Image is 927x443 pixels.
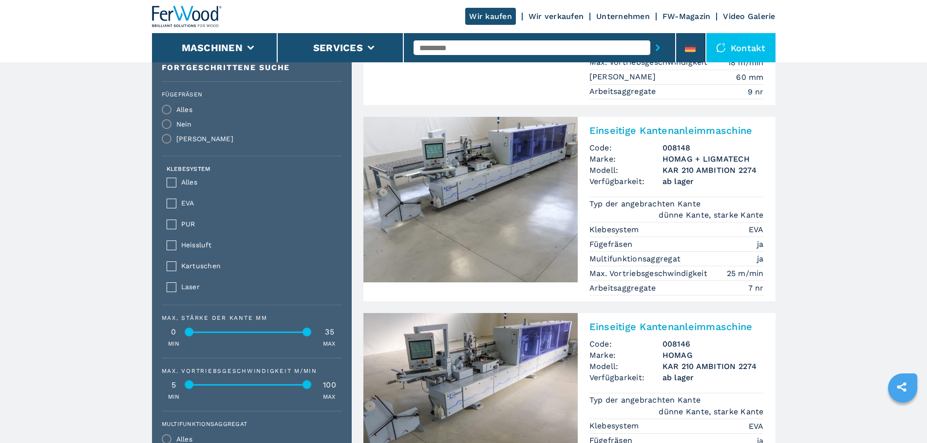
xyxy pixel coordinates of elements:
em: dünne Kante, starke Kante [659,209,763,221]
div: Max. Vortriebsgeschwindigkeit m/min [162,368,342,374]
span: PUR [181,219,336,230]
p: MAX [323,340,336,348]
div: 100 [318,381,342,389]
span: Code: [589,338,662,350]
div: Fortgeschrittene Suche [162,64,342,72]
a: Unternehmen [596,12,650,21]
h3: 008148 [662,142,764,153]
label: Fügefräsen [162,92,336,97]
p: MAX [323,393,336,401]
div: Kontakt [706,33,776,62]
p: Fügefräsen [589,239,635,250]
p: Arbeitsaggregate [589,86,659,97]
p: MIN [168,393,180,401]
p: Klebesystem [589,224,642,235]
span: Alles [181,177,336,188]
div: 5 [162,381,186,389]
em: 60 mm [736,72,763,83]
span: Modell: [589,165,662,176]
p: Klebesystem [589,421,642,431]
span: ab lager [662,372,764,383]
em: EVA [749,224,764,235]
div: Nein [176,121,192,128]
span: Verfügbarkeit: [589,176,662,187]
button: submit-button [650,37,665,59]
div: [PERSON_NAME] [176,135,233,142]
span: Kartuschen [181,260,336,272]
span: Modell: [589,361,662,372]
p: Multifunktionsaggregat [589,254,683,264]
iframe: Chat [886,399,920,436]
em: 7 nr [748,282,764,294]
div: Max. Stärke der Kante mm [162,315,342,321]
p: Typ der angebrachten Kante [589,199,703,209]
div: 35 [318,328,342,336]
button: Maschinen [182,42,243,54]
span: EVA [181,198,336,209]
div: 0 [162,328,186,336]
p: Typ der angebrachten Kante [589,395,703,406]
a: Video Galerie [723,12,775,21]
img: Kontakt [716,43,726,53]
label: Multifunktionsaggregat [162,421,336,427]
h3: KAR 210 AMBITION 2274 [662,361,764,372]
span: ab lager [662,176,764,187]
button: Services [313,42,363,54]
a: Wir kaufen [465,8,516,25]
em: ja [757,253,764,264]
img: Ferwood [152,6,222,27]
a: Einseitige Kantenanleimmaschine HOMAG + LIGMATECH KAR 210 AMBITION 2274Einseitige Kantenanleimmas... [363,117,776,301]
em: EVA [749,421,764,432]
h3: KAR 210 AMBITION 2274 [662,165,764,176]
a: FW-Magazin [662,12,711,21]
h2: Einseitige Kantenanleimmaschine [589,321,764,332]
span: Code: [589,142,662,153]
span: Laser [181,281,336,293]
em: 18 m/min [728,57,764,68]
p: Max. Vortriebsgeschwindigkeit [589,57,710,68]
em: 25 m/min [727,268,764,279]
a: Wir verkaufen [529,12,584,21]
em: dünne Kante, starke Kante [659,406,763,417]
em: 9 nr [748,86,764,97]
img: Einseitige Kantenanleimmaschine HOMAG + LIGMATECH KAR 210 AMBITION 2274 [363,117,578,282]
span: Verfügbarkeit: [589,372,662,383]
p: [PERSON_NAME] [589,72,659,82]
p: Arbeitsaggregate [589,283,659,294]
div: Alles [176,436,192,443]
p: MIN [168,340,180,348]
p: Max. Vortriebsgeschwindigkeit [589,268,710,279]
div: Alles [176,106,192,113]
h3: HOMAG [662,350,764,361]
h3: 008146 [662,338,764,350]
h2: Einseitige Kantenanleimmaschine [589,125,764,136]
span: Marke: [589,350,662,361]
label: Klebesystem [167,166,210,172]
a: sharethis [889,375,914,399]
h3: HOMAG + LIGMATECH [662,153,764,165]
em: ja [757,239,764,250]
span: Marke: [589,153,662,165]
span: Heissluft [181,240,336,251]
